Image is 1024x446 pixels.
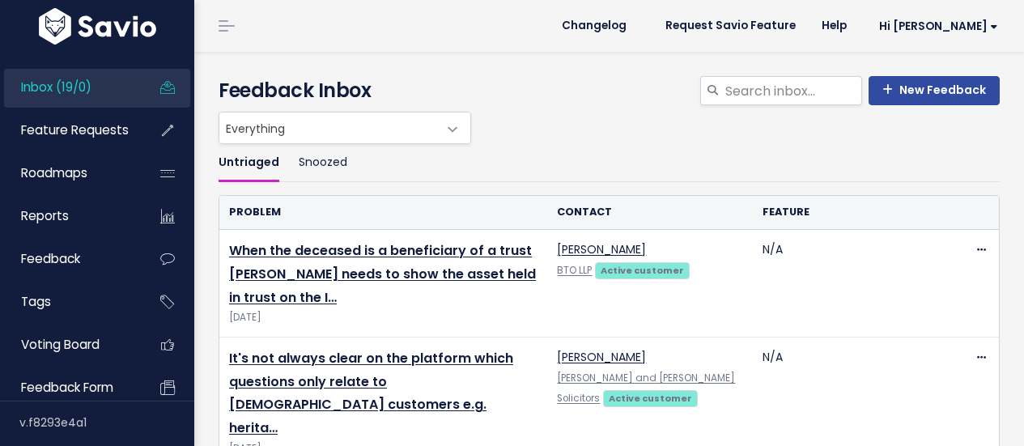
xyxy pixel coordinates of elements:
[21,336,100,353] span: Voting Board
[219,76,1000,105] h4: Feedback Inbox
[724,76,862,105] input: Search inbox...
[4,155,134,192] a: Roadmaps
[21,121,129,138] span: Feature Requests
[609,392,692,405] strong: Active customer
[557,264,592,277] a: BTO LLP
[595,261,689,278] a: Active customer
[753,230,958,338] td: N/A
[219,144,1000,182] ul: Filter feature requests
[229,309,537,326] span: [DATE]
[219,112,471,144] span: Everything
[652,14,809,38] a: Request Savio Feature
[601,264,684,277] strong: Active customer
[4,198,134,235] a: Reports
[229,349,513,437] a: It's not always clear on the platform which questions only relate to [DEMOGRAPHIC_DATA] customers...
[4,240,134,278] a: Feedback
[753,196,958,229] th: Feature
[21,293,51,310] span: Tags
[299,144,347,182] a: Snoozed
[809,14,860,38] a: Help
[219,113,438,143] span: Everything
[562,20,627,32] span: Changelog
[21,379,113,396] span: Feedback form
[219,196,547,229] th: Problem
[4,112,134,149] a: Feature Requests
[557,349,646,365] a: [PERSON_NAME]
[557,241,646,257] a: [PERSON_NAME]
[229,241,536,307] a: When the deceased is a beneficiary of a trust [PERSON_NAME] needs to show the asset held in trust...
[21,207,69,224] span: Reports
[21,79,91,96] span: Inbox (19/0)
[4,283,134,321] a: Tags
[869,76,1000,105] a: New Feedback
[603,389,697,406] a: Active customer
[557,372,735,405] a: [PERSON_NAME] and [PERSON_NAME] Solicitors
[219,144,279,182] a: Untriaged
[4,326,134,363] a: Voting Board
[35,8,160,45] img: logo-white.9d6f32f41409.svg
[879,20,998,32] span: Hi [PERSON_NAME]
[21,250,80,267] span: Feedback
[4,69,134,106] a: Inbox (19/0)
[4,369,134,406] a: Feedback form
[21,164,87,181] span: Roadmaps
[860,14,1011,39] a: Hi [PERSON_NAME]
[547,196,752,229] th: Contact
[19,401,194,444] div: v.f8293e4a1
